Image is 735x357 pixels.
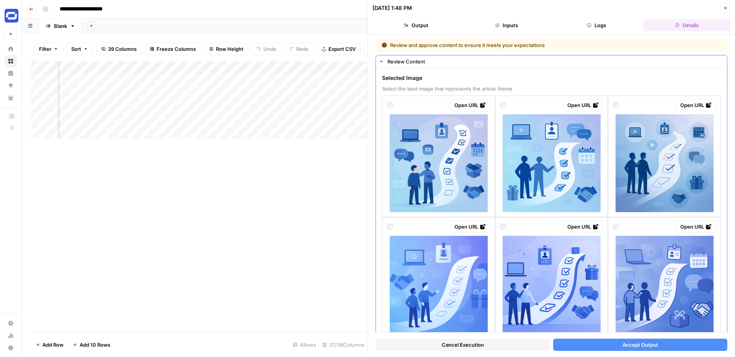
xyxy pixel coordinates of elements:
[39,18,82,34] a: Blank
[616,114,714,212] img: image.png
[263,45,276,53] span: Undo
[54,22,67,30] div: Blank
[319,339,367,351] div: 37/39 Columns
[34,43,63,55] button: Filter
[563,221,603,233] a: Open URL
[5,67,17,80] a: Insights
[5,92,17,104] a: Your Data
[680,223,712,230] div: Open URL
[372,4,412,12] div: [DATE] 1:48 PM
[390,236,488,334] img: image.png
[80,341,110,349] span: Add 10 Rows
[553,339,728,351] button: Accept Output
[5,6,17,25] button: Workspace: Synthesia
[387,58,722,65] div: Review Content
[680,101,712,109] div: Open URL
[328,45,356,53] span: Export CSV
[454,223,486,230] div: Open URL
[5,43,17,55] a: Home
[372,19,460,31] button: Output
[96,43,142,55] button: 39 Columns
[290,339,319,351] div: 4 Rows
[31,339,68,351] button: Add Row
[567,223,599,230] div: Open URL
[204,43,248,55] button: Row Height
[5,55,17,67] a: Browse
[68,339,115,351] button: Add 10 Rows
[567,101,599,109] div: Open URL
[157,45,196,53] span: Freeze Columns
[216,45,243,53] span: Row Height
[42,341,64,349] span: Add Row
[145,43,201,55] button: Freeze Columns
[66,43,93,55] button: Sort
[71,45,81,53] span: Sort
[442,341,484,349] span: Cancel Execution
[390,114,488,212] img: image.png
[503,114,601,212] img: image.png
[676,221,716,233] a: Open URL
[616,236,714,334] img: image.png
[284,43,314,55] button: Redo
[503,236,601,334] img: image.png
[5,9,18,23] img: Synthesia Logo
[317,43,361,55] button: Export CSV
[463,19,550,31] button: Inputs
[108,45,137,53] span: 39 Columns
[450,99,490,111] a: Open URL
[252,43,281,55] button: Undo
[5,80,17,92] a: Opportunities
[39,45,51,53] span: Filter
[622,341,658,349] span: Accept Output
[5,342,17,354] button: Help + Support
[450,221,490,233] a: Open URL
[553,19,640,31] button: Logs
[382,74,721,82] span: Selected Image
[676,99,716,111] a: Open URL
[376,55,727,68] button: Review Content
[643,19,730,31] button: Details
[382,41,633,49] div: Review and approve content to ensure it meets your expectations
[563,99,603,111] a: Open URL
[376,339,550,351] button: Cancel Execution
[382,85,721,92] span: Select the best image that represents the article theme
[296,45,309,53] span: Redo
[5,317,17,329] a: Settings
[5,329,17,342] a: Usage
[454,101,486,109] div: Open URL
